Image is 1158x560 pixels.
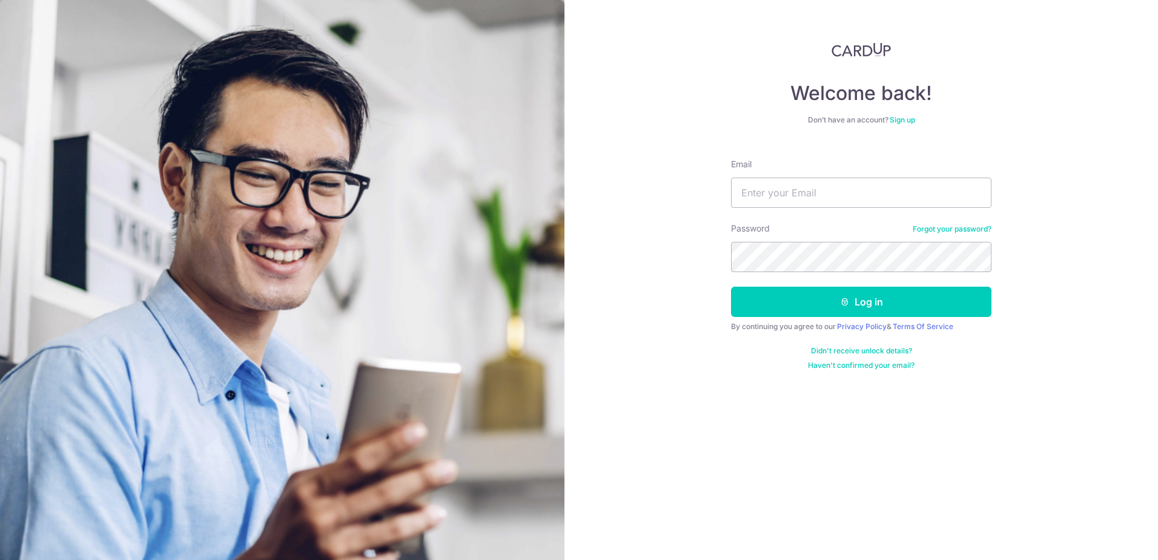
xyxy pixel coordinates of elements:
label: Email [731,158,752,170]
input: Enter your Email [731,178,991,208]
label: Password [731,222,770,235]
a: Terms Of Service [893,322,953,331]
img: CardUp Logo [832,42,891,57]
a: Sign up [890,115,915,124]
button: Log in [731,287,991,317]
a: Didn't receive unlock details? [811,346,912,356]
a: Privacy Policy [837,322,887,331]
div: By continuing you agree to our & [731,322,991,332]
a: Forgot your password? [913,224,991,234]
h4: Welcome back! [731,81,991,105]
a: Haven't confirmed your email? [808,361,915,370]
div: Don’t have an account? [731,115,991,125]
